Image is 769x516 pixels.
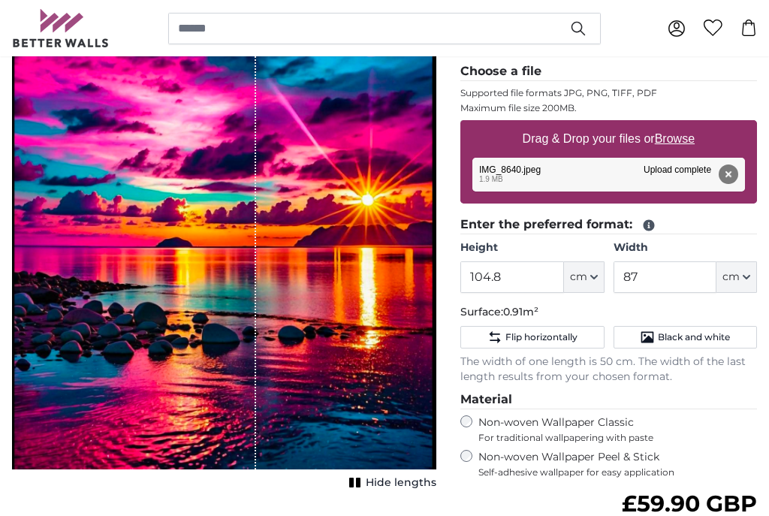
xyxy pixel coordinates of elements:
[716,262,757,294] button: cm
[460,391,757,410] legend: Material
[570,270,587,285] span: cm
[460,103,757,115] p: Maximum file size 200MB.
[460,355,757,385] p: The width of one length is 50 cm. The width of the last length results from your chosen format.
[505,332,578,344] span: Flip horizontally
[478,451,757,479] label: Non-woven Wallpaper Peel & Stick
[366,476,436,491] span: Hide lengths
[655,133,695,146] u: Browse
[478,467,757,479] span: Self-adhesive wallpaper for easy application
[564,262,605,294] button: cm
[478,433,757,445] span: For traditional wallpapering with paste
[460,306,757,321] p: Surface:
[460,88,757,100] p: Supported file formats JPG, PNG, TIFF, PDF
[460,216,757,235] legend: Enter the preferred format:
[12,9,110,47] img: Betterwalls
[614,327,757,349] button: Black and white
[503,306,538,319] span: 0.91m²
[722,270,740,285] span: cm
[658,332,730,344] span: Black and white
[614,241,757,256] label: Width
[517,125,701,155] label: Drag & Drop your files or
[460,63,757,82] legend: Choose a file
[460,327,604,349] button: Flip horizontally
[460,241,604,256] label: Height
[478,416,757,445] label: Non-woven Wallpaper Classic
[345,473,436,494] button: Hide lengths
